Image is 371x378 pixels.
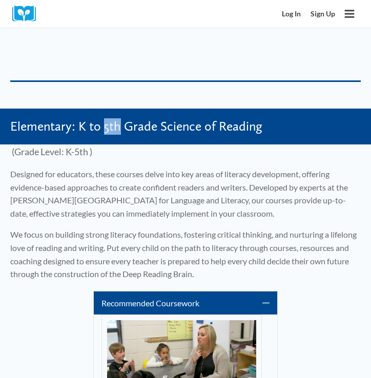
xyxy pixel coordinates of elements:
[10,118,262,134] span: Elementary: K to 5th Grade Science of Reading
[12,6,43,22] img: Cox Campus
[277,5,340,23] nav: Secondary Mobile Navigation
[305,5,340,23] a: Sign Up
[10,146,92,157] span: (Grade Level: K-5th )
[101,297,247,310] a: Recommended Coursework
[277,5,305,23] a: Log In
[340,5,359,23] button: Open menu
[10,167,361,220] p: Designed for educators, these courses delve into key areas of literacy development, offering evid...
[10,228,361,280] p: We focus on building strong literacy foundations, fostering critical thinking, and nurturing a li...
